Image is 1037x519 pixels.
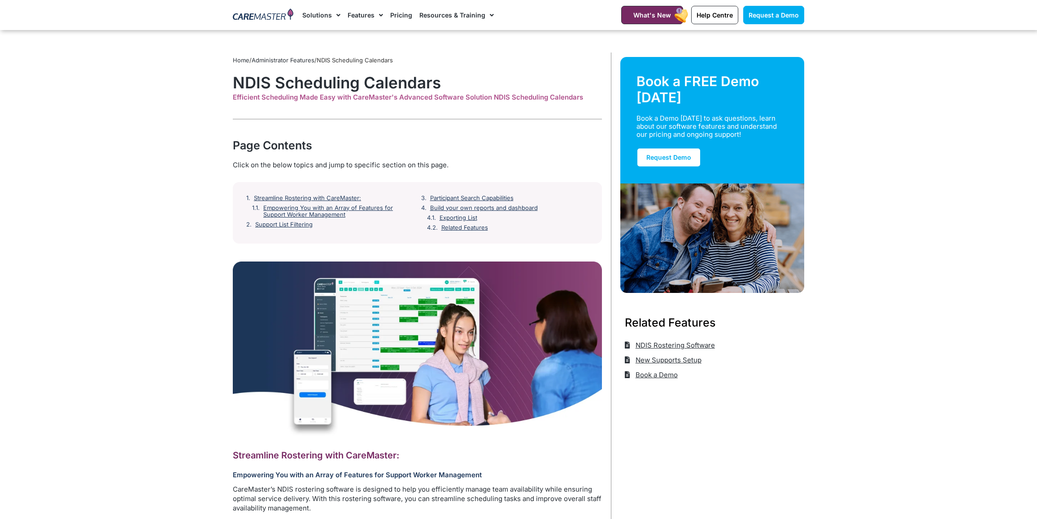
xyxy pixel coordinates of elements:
[646,153,691,161] span: Request Demo
[633,338,715,353] span: NDIS Rostering Software
[691,6,738,24] a: Help Centre
[430,205,538,212] a: Build your own reports and dashboard
[233,160,602,170] div: Click on the below topics and jump to specific section on this page.
[233,73,602,92] h1: NDIS Scheduling Calendars
[430,195,514,202] a: Participant Search Capabilities
[620,183,804,293] img: Support Worker and NDIS Participant out for a coffee.
[625,353,701,367] a: New Supports Setup
[440,214,477,222] a: Exporting List
[625,338,715,353] a: NDIS Rostering Software
[636,73,788,105] div: Book a FREE Demo [DATE]
[233,137,602,153] div: Page Contents
[633,353,701,367] span: New Supports Setup
[252,57,314,64] a: Administrator Features
[254,195,361,202] a: Streamline Rostering with CareMaster:
[233,57,393,64] span: / /
[633,11,671,19] span: What's New
[233,484,602,513] p: CareMaster’s NDIS rostering software is designed to help you efficiently manage team availability...
[633,367,678,382] span: Book a Demo
[255,221,313,228] a: Support List Filtering
[233,449,602,461] h2: Streamline Rostering with CareMaster:
[743,6,804,24] a: Request a Demo
[697,11,733,19] span: Help Centre
[636,114,777,139] div: Book a Demo [DATE] to ask questions, learn about our software features and understand our pricing...
[441,224,488,231] a: Related Features
[233,93,602,101] div: Efficient Scheduling Made Easy with CareMaster's Advanced Software Solution NDIS Scheduling Calen...
[317,57,393,64] span: NDIS Scheduling Calendars
[625,367,678,382] a: Book a Demo
[233,57,249,64] a: Home
[625,314,800,331] h3: Related Features
[636,148,701,167] a: Request Demo
[749,11,799,19] span: Request a Demo
[233,471,602,479] h3: Empowering You with an Array of Features for Support Worker Management
[263,205,414,218] a: Empowering You with an Array of Features for Support Worker Management
[233,9,293,22] img: CareMaster Logo
[621,6,683,24] a: What's New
